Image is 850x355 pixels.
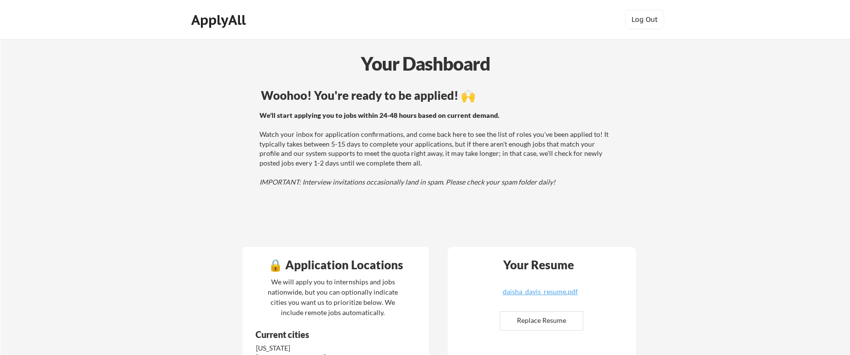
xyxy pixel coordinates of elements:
a: daisha_davis_resume.pdf [482,288,598,303]
div: Current cities [256,330,391,339]
div: We will apply you to internships and jobs nationwide, but you can optionally indicate cities you ... [266,277,400,318]
div: 🔒 Application Locations [245,259,426,271]
div: Your Dashboard [1,50,850,77]
div: Your Resume [490,259,587,271]
em: IMPORTANT: Interview invitations occasionally land in spam. Please check your spam folder daily! [259,178,555,186]
div: Watch your inbox for application confirmations, and come back here to see the list of roles you'v... [259,111,611,187]
button: Log Out [625,10,664,29]
div: Woohoo! You're ready to be applied! 🙌 [261,90,613,101]
div: daisha_davis_resume.pdf [482,288,598,295]
strong: We'll start applying you to jobs within 24-48 hours based on current demand. [259,111,499,119]
div: ApplyAll [191,12,249,28]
